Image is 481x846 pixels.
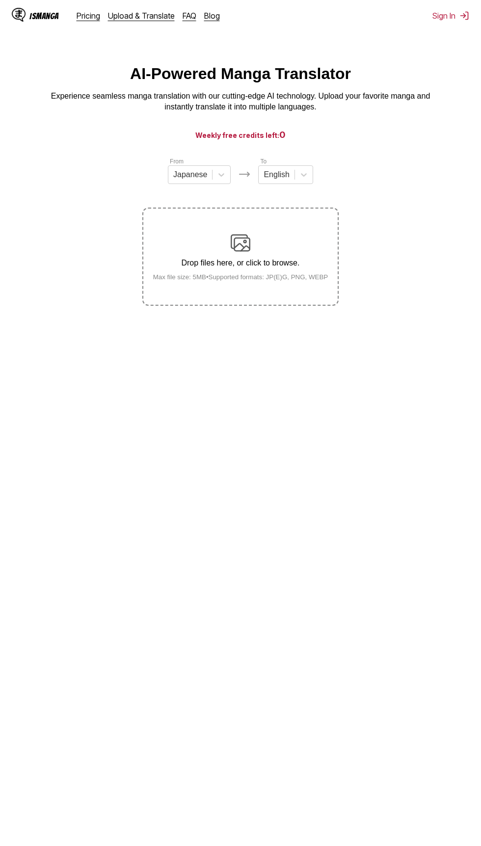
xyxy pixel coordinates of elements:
label: From [170,158,184,165]
div: IsManga [29,11,59,21]
img: Sign out [459,11,469,21]
a: Upload & Translate [108,11,175,21]
button: Sign In [432,11,469,21]
img: IsManga Logo [12,8,26,22]
span: 0 [279,130,286,140]
a: Blog [204,11,220,21]
p: Experience seamless manga translation with our cutting-edge AI technology. Upload your favorite m... [44,91,437,113]
a: FAQ [183,11,196,21]
h1: AI-Powered Manga Translator [130,65,351,83]
p: Drop files here, or click to browse. [145,259,336,267]
a: Pricing [77,11,100,21]
label: To [260,158,267,165]
a: IsManga LogoIsManga [12,8,77,24]
small: Max file size: 5MB • Supported formats: JP(E)G, PNG, WEBP [145,273,336,281]
img: Languages icon [239,168,250,180]
h3: Weekly free credits left: [24,129,457,141]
